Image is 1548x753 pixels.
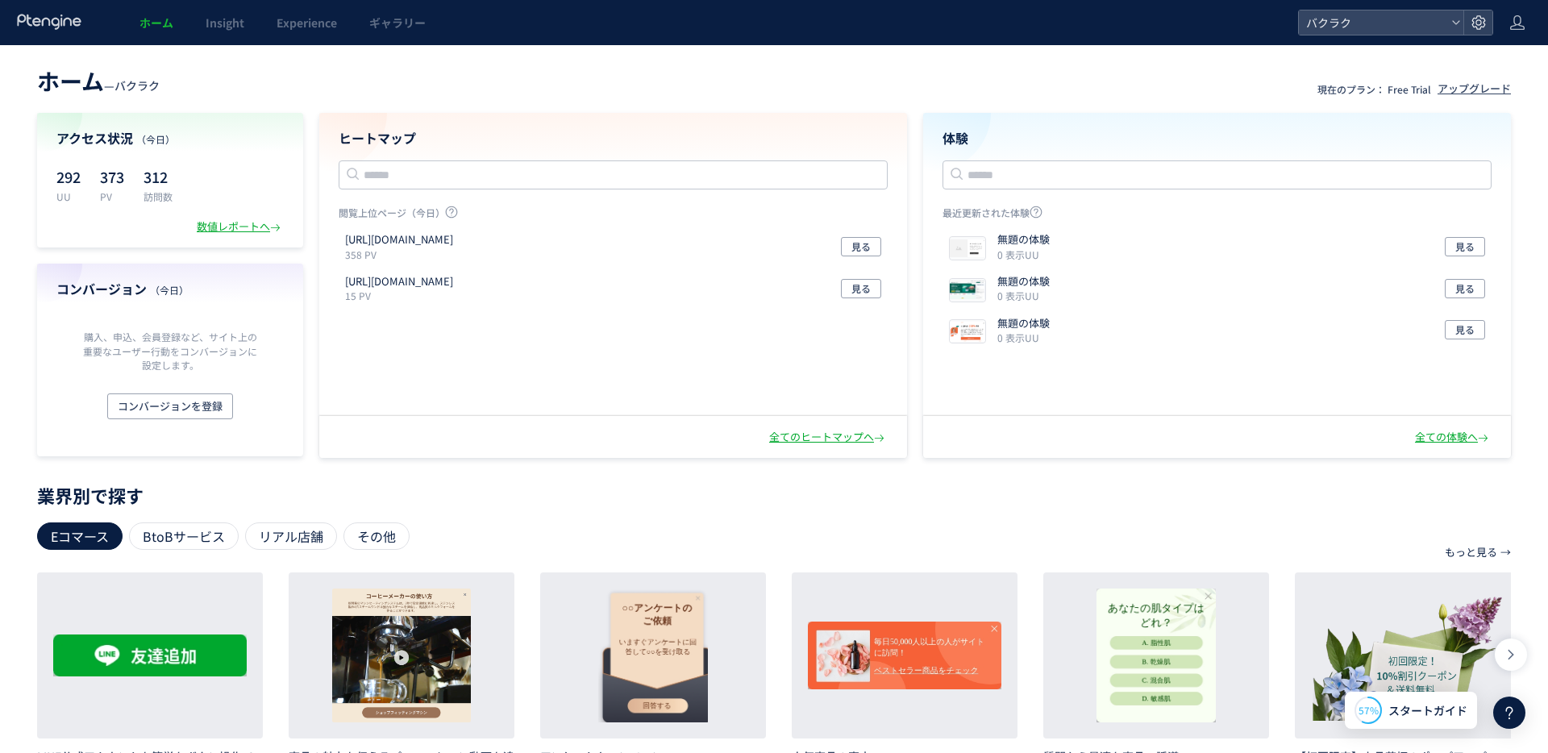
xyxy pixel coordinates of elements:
p: 現在のプラン： Free Trial [1317,82,1431,96]
div: リアル店舗 [245,522,337,550]
i: 0 表示UU [997,289,1039,302]
h4: ヒートマップ [339,129,888,148]
p: 312 [144,164,173,189]
div: 全てのヒートマップへ [769,430,888,445]
span: バクラク [114,77,160,94]
button: 見る [841,237,881,256]
p: 無題の体験 [997,232,1050,248]
h4: コンバージョン [56,280,284,298]
button: 見る [1445,237,1485,256]
img: 622b78c9b6c4c1ae9a1e4191b1e89b711758164318727.png [950,320,985,343]
span: 57% [1359,703,1379,717]
h4: アクセス状況 [56,129,284,148]
span: 見る [851,237,871,256]
p: 358 PV [345,248,460,261]
p: 373 [100,164,124,189]
p: 無題の体験 [997,316,1050,331]
div: その他 [343,522,410,550]
span: ギャラリー [369,15,426,31]
p: 訪問数 [144,189,173,203]
span: バクラク [1301,10,1445,35]
p: 業界別で探す [37,490,1511,500]
span: コンバージョンを登録 [118,393,223,419]
p: PV [100,189,124,203]
img: 217edad212643d232af5d8ef2c3a97331758167301968.png [950,237,985,260]
span: （今日） [136,132,175,146]
button: 見る [1445,320,1485,339]
span: スタートガイド [1388,702,1467,719]
p: UU [56,189,81,203]
p: 閲覧上位ページ（今日） [339,206,888,226]
p: https://bakuraku.jp/resources/product/resources-card [345,274,453,289]
button: 見る [1445,279,1485,298]
span: 見る [1455,279,1475,298]
h4: 体験 [943,129,1492,148]
p: → [1500,539,1511,566]
div: — [37,64,160,97]
span: Insight [206,15,244,31]
span: 見る [1455,320,1475,339]
button: コンバージョンを登録 [107,393,233,419]
p: 最近更新された体験 [943,206,1492,226]
span: ホーム [139,15,173,31]
div: Eコマース [37,522,123,550]
span: 見る [1455,237,1475,256]
img: 6c6ceb8f53cdf647fe706cf8d15a40f21758167080243.jpeg [950,279,985,302]
button: 見る [841,279,881,298]
div: 数値レポートへ [197,219,284,235]
span: ホーム [37,64,104,97]
p: もっと見る [1445,539,1497,566]
i: 0 表示UU [997,248,1039,261]
p: 15 PV [345,289,460,302]
p: 購入、申込、会員登録など、サイト上の重要なユーザー行動をコンバージョンに設定します。 [79,330,261,371]
p: 無題の体験 [997,274,1050,289]
p: https://bakuraku.jp/card [345,232,453,248]
div: 全ての体験へ [1415,430,1492,445]
i: 0 表示UU [997,331,1039,344]
span: Experience [277,15,337,31]
div: BtoBサービス [129,522,239,550]
p: 292 [56,164,81,189]
div: アップグレード [1438,81,1511,97]
span: 見る [851,279,871,298]
span: （今日） [150,283,189,297]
